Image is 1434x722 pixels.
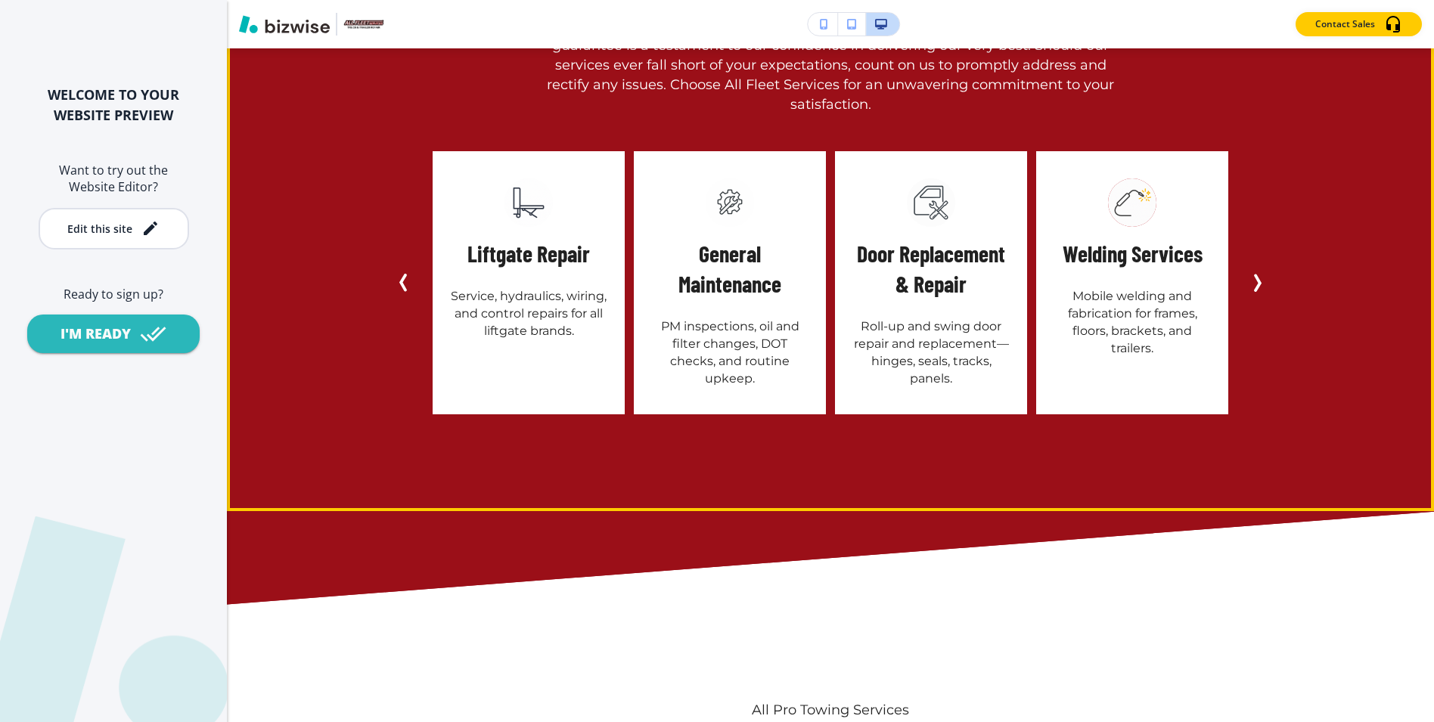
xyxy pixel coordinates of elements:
[706,178,754,227] img: General Maintenance
[24,85,203,125] h2: WELCOME TO YOUR WEBSITE PREVIEW
[752,701,909,720] p: All Pro Towing Services
[649,318,811,387] p: PM inspections, oil and filter changes, DOT checks, and routine upkeep.
[239,15,330,33] img: Bizwise Logo
[67,223,132,234] div: Edit this site
[389,268,419,298] button: Previous Slide
[1051,287,1213,357] p: Mobile welding and fabrication for frames, floors, brackets, and trailers.
[649,239,811,299] h5: General Maintenance
[61,324,131,343] div: I'M READY
[1296,12,1422,36] button: Contact Sales
[850,239,1012,299] h5: Door Replacement & Repair
[39,208,189,249] button: Edit this site
[907,178,955,227] img: Door Replacement & Repair
[24,286,203,302] h6: Ready to sign up?
[535,17,1125,115] p: We stand by the excellence of our services and assure your complete satisfaction. Our guarantee i...
[1242,268,1272,298] button: Next Slide
[504,178,553,227] img: Liftgate Repair
[343,19,384,30] img: Your Logo
[27,315,200,353] button: I'M READY
[1108,178,1156,227] img: Welding Services
[448,287,610,339] p: Service, hydraulics, wiring, and control repairs for all liftgate brands.
[24,162,203,196] h6: Want to try out the Website Editor?
[1315,17,1375,31] p: Contact Sales
[467,239,590,269] h5: Liftgate Repair
[1063,239,1203,269] h5: Welding Services
[850,318,1012,387] p: Roll‑up and swing door repair and replacement—hinges, seals, tracks, panels.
